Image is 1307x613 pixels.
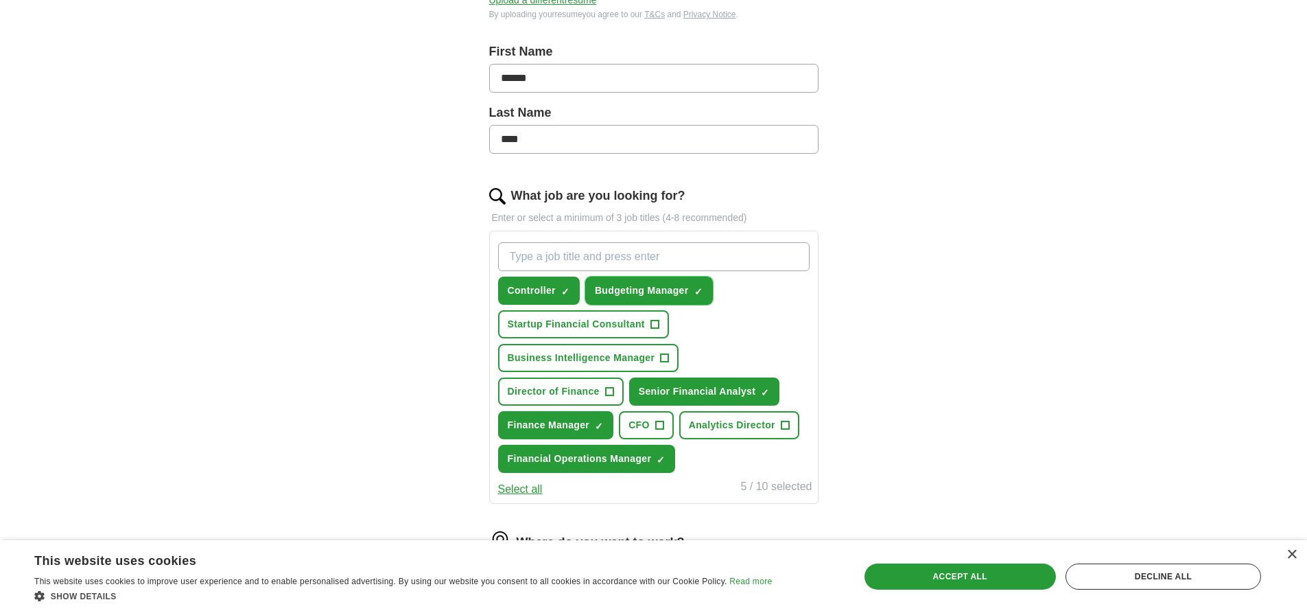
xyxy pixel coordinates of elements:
button: CFO [619,411,674,439]
button: Financial Operations Manager✓ [498,445,676,473]
div: Decline all [1065,564,1261,590]
span: Show details [51,592,117,601]
span: Financial Operations Manager [508,452,652,466]
span: Budgeting Manager [595,284,689,298]
span: CFO [628,418,650,432]
img: location.png [489,531,511,553]
label: What job are you looking for? [511,187,685,205]
button: Select all [498,481,543,498]
span: Controller [508,284,556,298]
label: Where do you want to work? [517,533,685,552]
span: Senior Financial Analyst [639,384,755,399]
div: Close [1286,550,1297,560]
label: First Name [489,43,819,61]
div: Show details [34,589,772,603]
input: Type a job title and press enter [498,242,810,271]
button: Finance Manager✓ [498,411,614,439]
span: ✓ [761,387,769,398]
a: T&Cs [644,10,665,19]
span: ✓ [657,454,665,465]
div: 5 / 10 selected [740,478,812,498]
button: Budgeting Manager✓ [585,277,713,305]
span: Analytics Director [689,418,775,432]
img: search.png [489,188,506,205]
div: By uploading your resume you agree to our and . [489,8,819,21]
span: Finance Manager [508,418,590,432]
button: Startup Financial Consultant [498,310,669,338]
p: Enter or select a minimum of 3 job titles (4-8 recommended) [489,211,819,225]
button: Analytics Director [679,411,799,439]
label: Last Name [489,104,819,122]
div: This website uses cookies [34,548,738,569]
span: Business Intelligence Manager [508,351,655,365]
div: Accept all [864,564,1056,590]
span: ✓ [595,421,603,432]
a: Privacy Notice [683,10,736,19]
span: Startup Financial Consultant [508,317,645,332]
button: Senior Financial Analyst✓ [629,378,779,406]
button: Business Intelligence Manager [498,344,679,372]
a: Read more, opens a new window [729,577,772,586]
span: ✓ [561,286,569,297]
span: This website uses cookies to improve user experience and to enable personalised advertising. By u... [34,577,727,586]
button: Controller✓ [498,277,580,305]
button: Director of Finance [498,378,624,406]
span: ✓ [694,286,703,297]
span: Director of Finance [508,384,600,399]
